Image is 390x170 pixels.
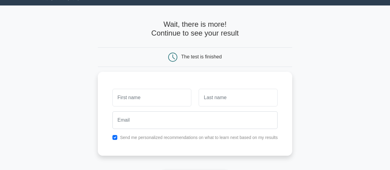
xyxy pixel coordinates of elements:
input: Email [112,111,278,129]
div: The test is finished [181,54,222,59]
h4: Wait, there is more! Continue to see your result [98,20,292,38]
input: Last name [199,89,278,106]
label: Send me personalized recommendations on what to learn next based on my results [120,135,278,140]
input: First name [112,89,191,106]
